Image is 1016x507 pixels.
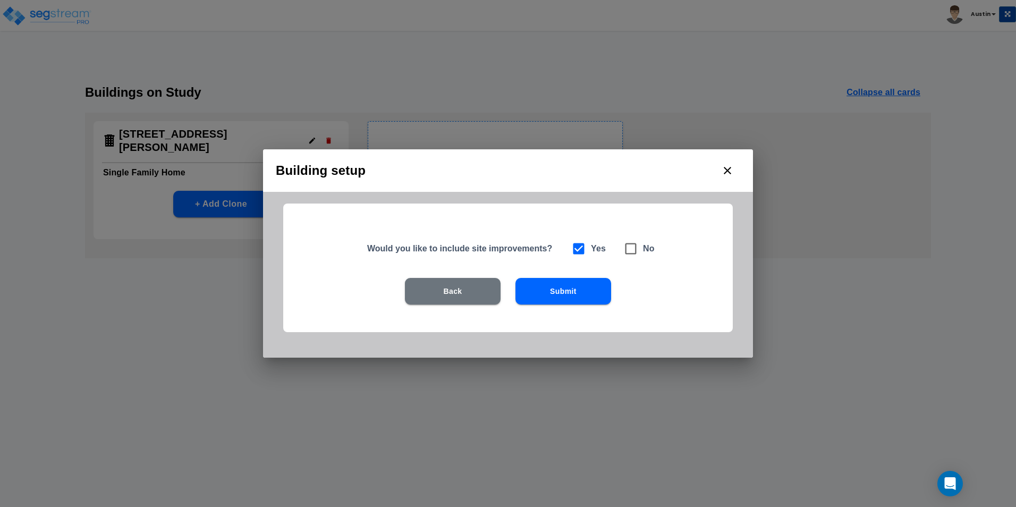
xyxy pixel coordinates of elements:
[515,278,611,305] button: Submit
[937,471,963,496] div: Open Intercom Messenger
[405,278,501,305] button: Back
[643,241,655,256] h6: No
[367,243,558,254] h5: Would you like to include site improvements?
[263,149,753,192] h2: Building setup
[591,241,606,256] h6: Yes
[715,158,740,183] button: close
